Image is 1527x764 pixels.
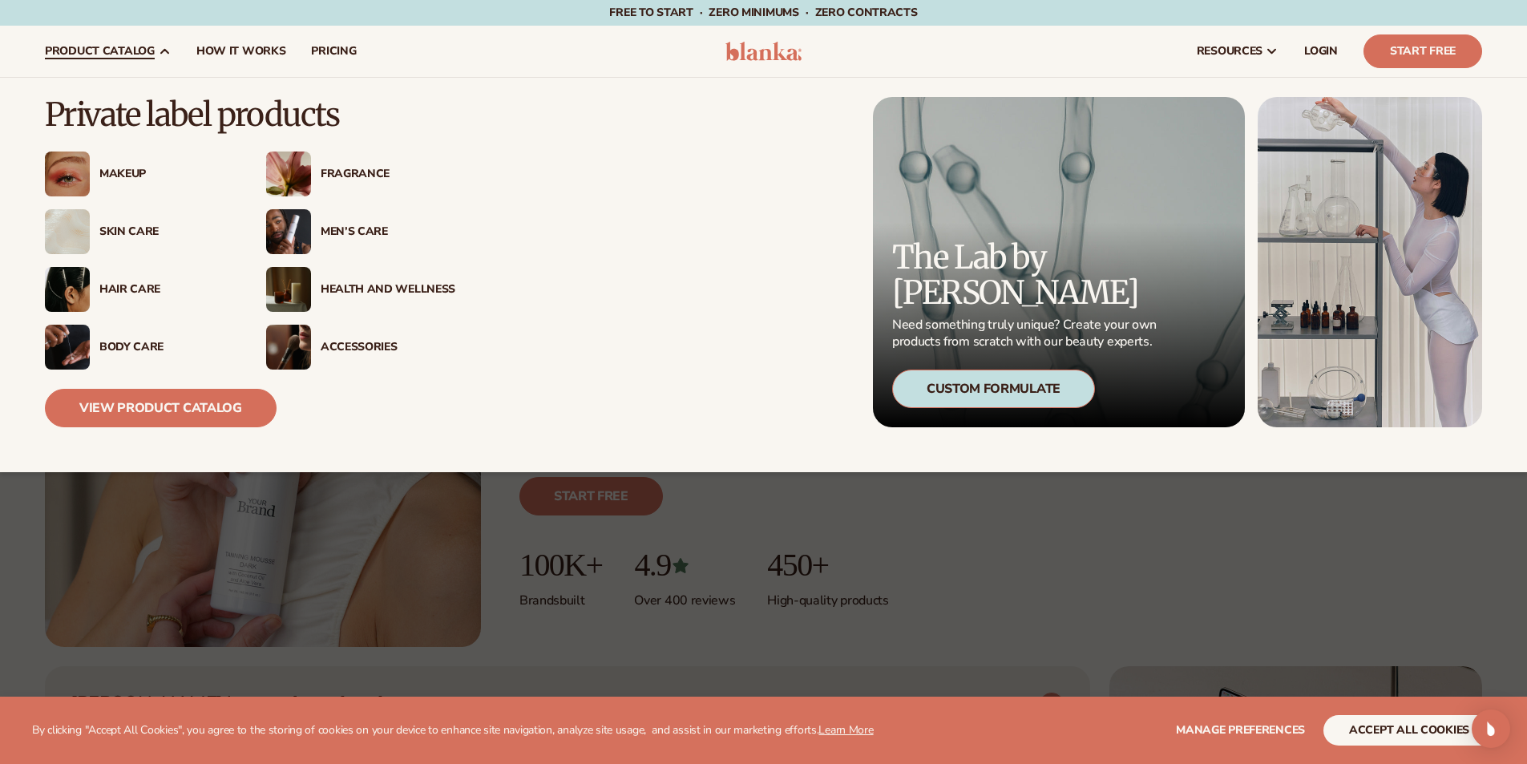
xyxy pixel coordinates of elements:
span: How It Works [196,45,286,58]
img: logo [725,42,802,61]
a: pricing [298,26,369,77]
a: Male hand applying moisturizer. Body Care [45,325,234,370]
a: resources [1184,26,1291,77]
a: Female hair pulled back with clips. Hair Care [45,267,234,312]
div: Body Care [99,341,234,354]
p: Private label products [45,97,455,132]
a: Microscopic product formula. The Lab by [PERSON_NAME] Need something truly unique? Create your ow... [873,97,1245,427]
img: Pink blooming flower. [266,152,311,196]
a: Cream moisturizer swatch. Skin Care [45,209,234,254]
a: How It Works [184,26,299,77]
img: Female hair pulled back with clips. [45,267,90,312]
img: Female with makeup brush. [266,325,311,370]
div: Custom Formulate [892,370,1095,408]
a: View Product Catalog [45,389,277,427]
p: The Lab by [PERSON_NAME] [892,240,1161,310]
div: Hair Care [99,283,234,297]
a: Female with glitter eye makeup. Makeup [45,152,234,196]
p: By clicking "Accept All Cookies", you agree to the storing of cookies on your device to enhance s... [32,724,874,738]
a: Male holding moisturizer bottle. Men’s Care [266,209,455,254]
img: Male hand applying moisturizer. [45,325,90,370]
span: Free to start · ZERO minimums · ZERO contracts [609,5,917,20]
a: Learn More [818,722,873,738]
span: Manage preferences [1176,722,1305,738]
div: Open Intercom Messenger [1472,709,1510,748]
div: Accessories [321,341,455,354]
span: LOGIN [1304,45,1338,58]
img: Male holding moisturizer bottle. [266,209,311,254]
p: Need something truly unique? Create your own products from scratch with our beauty experts. [892,317,1161,350]
button: Manage preferences [1176,715,1305,746]
span: product catalog [45,45,155,58]
img: Candles and incense on table. [266,267,311,312]
div: Men’s Care [321,225,455,239]
a: product catalog [32,26,184,77]
div: Health And Wellness [321,283,455,297]
button: accept all cookies [1323,715,1495,746]
a: Start Free [1363,34,1482,68]
img: Female in lab with equipment. [1258,97,1482,427]
a: Pink blooming flower. Fragrance [266,152,455,196]
span: resources [1197,45,1262,58]
a: Candles and incense on table. Health And Wellness [266,267,455,312]
a: Female with makeup brush. Accessories [266,325,455,370]
span: pricing [311,45,356,58]
a: LOGIN [1291,26,1351,77]
img: Cream moisturizer swatch. [45,209,90,254]
img: Female with glitter eye makeup. [45,152,90,196]
div: Fragrance [321,168,455,181]
div: Skin Care [99,225,234,239]
div: Makeup [99,168,234,181]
